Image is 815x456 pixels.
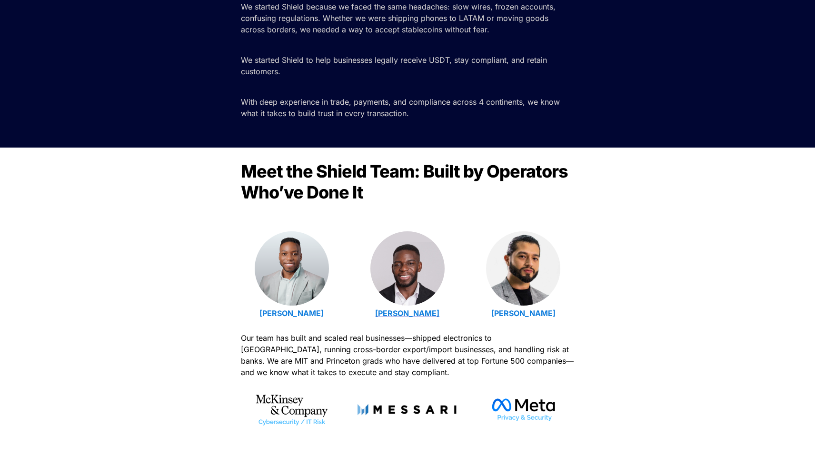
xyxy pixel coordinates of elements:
[375,308,439,318] a: [PERSON_NAME]
[241,333,576,377] span: Our team has built and scaled real businesses—shipped electronics to [GEOGRAPHIC_DATA], running c...
[241,2,558,34] span: We started Shield because we faced the same headaches: slow wires, frozen accounts, confusing reg...
[491,308,556,318] a: [PERSON_NAME]
[241,97,562,118] span: With deep experience in trade, payments, and compliance across 4 continents, we know what it take...
[259,308,324,318] a: [PERSON_NAME]
[241,161,571,203] span: Meet the Shield Team: Built by Operators Who’ve Done It
[241,55,549,76] span: We started Shield to help businesses legally receive USDT, stay compliant, and retain customers.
